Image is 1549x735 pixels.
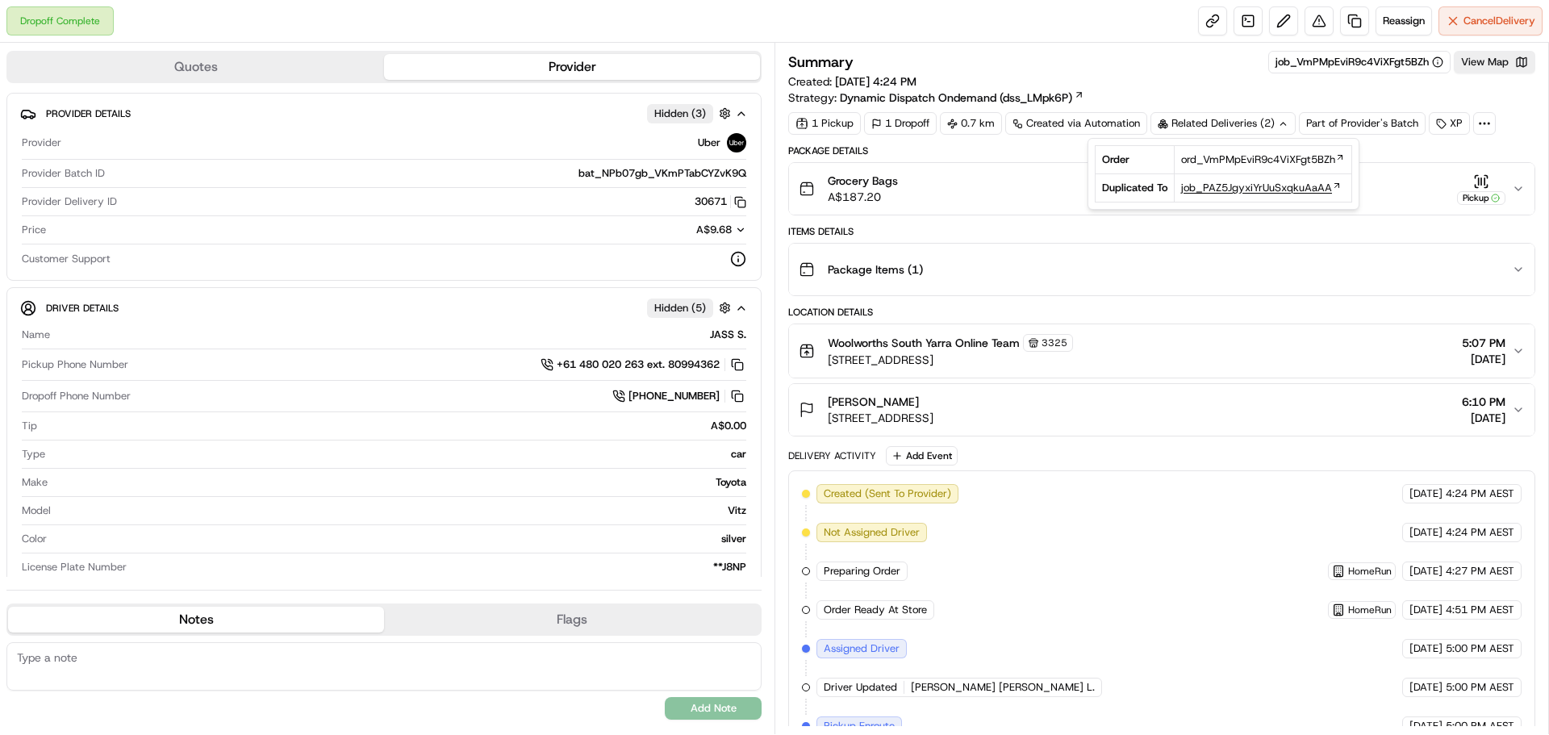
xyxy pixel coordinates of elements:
[20,294,748,321] button: Driver DetailsHidden (5)
[1446,680,1514,695] span: 5:00 PM AEST
[22,223,46,237] span: Price
[1446,487,1514,501] span: 4:24 PM AEST
[54,475,746,490] div: Toyota
[886,446,958,466] button: Add Event
[1409,680,1443,695] span: [DATE]
[1462,335,1505,351] span: 5:07 PM
[1462,394,1505,410] span: 6:10 PM
[541,356,746,374] a: +61 480 020 263 ext. 80994362
[1348,565,1392,578] span: HomeRun
[1446,641,1514,656] span: 5:00 PM AEST
[788,449,876,462] div: Delivery Activity
[1376,6,1432,35] button: Reassign
[1181,152,1335,167] span: ord_VmPMpEviR9c4ViXFgt5BZh
[647,298,735,318] button: Hidden (5)
[864,112,937,135] div: 1 Dropoff
[32,234,123,250] span: Knowledge Base
[1409,525,1443,540] span: [DATE]
[828,261,923,278] span: Package Items ( 1 )
[828,335,1020,351] span: Woolworths South Yarra Online Team
[1409,641,1443,656] span: [DATE]
[1457,173,1505,205] button: Pickup
[1409,564,1443,578] span: [DATE]
[698,136,720,150] span: Uber
[1429,112,1470,135] div: XP
[824,564,900,578] span: Preparing Order
[788,90,1084,106] div: Strategy:
[52,447,746,461] div: car
[789,384,1534,436] button: [PERSON_NAME][STREET_ADDRESS]6:10 PM[DATE]
[1096,146,1175,174] td: Order
[1462,410,1505,426] span: [DATE]
[22,560,127,574] span: License Plate Number
[44,419,746,433] div: A$0.00
[1348,603,1392,616] span: HomeRun
[1446,564,1514,578] span: 4:27 PM AEST
[727,133,746,152] img: uber-new-logo.jpeg
[57,503,746,518] div: Vitz
[628,389,720,403] span: [PHONE_NUMBER]
[788,112,861,135] div: 1 Pickup
[824,641,900,656] span: Assigned Driver
[1181,181,1332,195] span: job_PAZ5JgyxiYrUuSxqkuAaAA
[1446,525,1514,540] span: 4:24 PM AEST
[1383,14,1425,28] span: Reassign
[22,503,51,518] span: Model
[828,173,898,189] span: Grocery Bags
[789,163,1534,215] button: Grocery BagsA$187.20Pickup
[1409,719,1443,733] span: [DATE]
[788,144,1535,157] div: Package Details
[16,16,48,48] img: Nash
[1446,603,1514,617] span: 4:51 PM AEST
[1005,112,1147,135] div: Created via Automation
[10,228,130,257] a: 📗Knowledge Base
[46,302,119,315] span: Driver Details
[1457,191,1505,205] div: Pickup
[152,234,259,250] span: API Documentation
[384,607,760,633] button: Flags
[55,170,204,183] div: We're available if you need us!
[16,236,29,248] div: 📗
[788,73,916,90] span: Created:
[1276,55,1443,69] button: job_VmPMpEviR9c4ViXFgt5BZh
[695,194,746,209] button: 30671
[22,252,111,266] span: Customer Support
[384,54,760,80] button: Provider
[824,719,895,733] span: Pickup Enroute
[56,328,746,342] div: JASS S.
[647,103,735,123] button: Hidden (3)
[1438,6,1543,35] button: CancelDelivery
[22,136,61,150] span: Provider
[22,532,47,546] span: Color
[274,159,294,178] button: Start new chat
[22,194,117,209] span: Provider Delivery ID
[20,100,748,127] button: Provider DetailsHidden (3)
[42,104,290,121] input: Got a question? Start typing here...
[654,301,706,315] span: Hidden ( 5 )
[1409,487,1443,501] span: [DATE]
[824,487,951,501] span: Created (Sent To Provider)
[1181,152,1345,167] a: ord_VmPMpEviR9c4ViXFgt5BZh
[8,607,384,633] button: Notes
[604,223,746,237] button: A$9.68
[16,154,45,183] img: 1736555255976-a54dd68f-1ca7-489b-9aae-adbdc363a1c4
[8,54,384,80] button: Quotes
[788,306,1535,319] div: Location Details
[840,90,1072,106] span: Dynamic Dispatch Ondemand (dss_LMpk6P)
[835,74,916,89] span: [DATE] 4:24 PM
[824,525,920,540] span: Not Assigned Driver
[1462,351,1505,367] span: [DATE]
[22,419,37,433] span: Tip
[788,225,1535,238] div: Items Details
[161,274,195,286] span: Pylon
[16,65,294,90] p: Welcome 👋
[557,357,720,372] span: +61 480 020 263 ext. 80994362
[612,387,746,405] button: [PHONE_NUMBER]
[22,447,45,461] span: Type
[22,389,131,403] span: Dropoff Phone Number
[824,680,897,695] span: Driver Updated
[22,357,128,372] span: Pickup Phone Number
